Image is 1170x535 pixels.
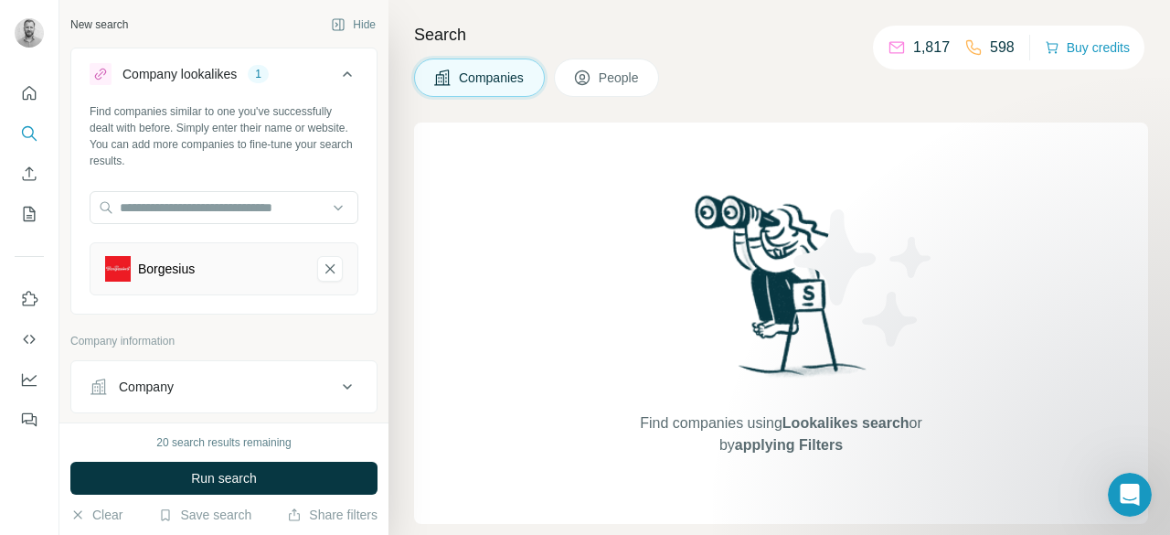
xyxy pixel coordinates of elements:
button: Run search [70,462,378,495]
img: Surfe Illustration - Stars [782,196,946,360]
button: Company lookalikes1 [71,52,377,103]
button: Search [15,117,44,150]
button: Buy credits [1045,35,1130,60]
button: Feedback [15,403,44,436]
iframe: Intercom live chat [1108,473,1152,517]
button: Clear [70,506,122,524]
div: Find companies similar to one you've successfully dealt with before. Simply enter their name or w... [90,103,358,169]
button: Share filters [287,506,378,524]
span: applying Filters [735,437,843,453]
p: Company information [70,333,378,349]
div: Company lookalikes [122,65,237,83]
button: My lists [15,198,44,230]
div: 20 search results remaining [156,434,291,451]
button: Quick start [15,77,44,110]
button: Borgesius-remove-button [317,256,343,282]
p: 1,817 [913,37,950,59]
button: Use Surfe API [15,323,44,356]
button: Use Surfe on LinkedIn [15,283,44,316]
div: Borgesius [138,260,195,278]
button: Dashboard [15,363,44,396]
button: Save search [158,506,251,524]
img: Avatar [15,18,44,48]
button: Enrich CSV [15,157,44,190]
button: Hide [318,11,388,38]
span: Find companies using or by [634,412,927,456]
img: Borgesius-logo [105,256,131,282]
p: 598 [990,37,1015,59]
h4: Search [414,22,1148,48]
div: Company [119,378,174,396]
span: Run search [191,469,257,487]
span: Companies [459,69,526,87]
img: Surfe Illustration - Woman searching with binoculars [686,190,877,394]
div: New search [70,16,128,33]
span: Lookalikes search [782,415,909,431]
button: Company [71,365,377,409]
span: People [599,69,641,87]
div: 1 [248,66,269,82]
